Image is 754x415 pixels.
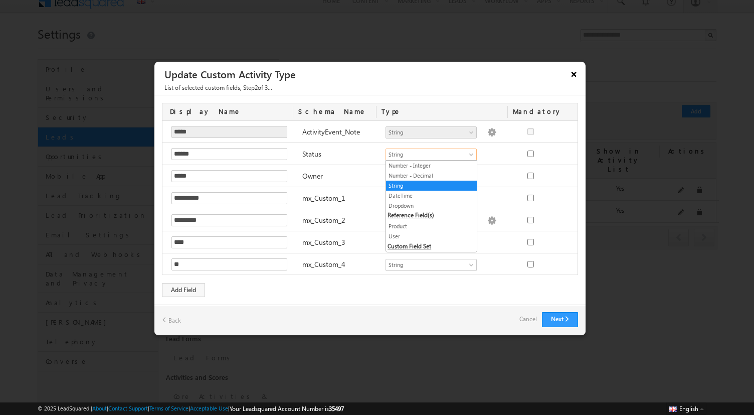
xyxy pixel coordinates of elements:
span: © 2025 LeadSquared | | | | | [38,404,344,413]
a: String [386,259,477,271]
a: Contact Support [108,405,148,411]
a: Acceptable Use [190,405,228,411]
div: Schema Name [293,103,376,120]
a: Cancel [519,312,537,326]
label: mx_Custom_2 [302,215,345,225]
a: String [386,181,477,190]
span: 2 [255,84,258,91]
a: Terms of Service [149,405,188,411]
img: Populate Options [487,216,496,225]
div: Mandatory [508,103,566,120]
a: User [386,232,477,241]
span: String [386,150,468,159]
label: Status [302,149,321,159]
a: String [386,149,477,161]
label: Owner [302,171,323,181]
span: String [386,260,468,269]
a: About [92,405,107,411]
button: Next [542,312,578,327]
span: English [679,405,698,412]
a: Product [386,222,477,231]
img: Populate Options [487,128,496,137]
div: Add Field [162,283,205,297]
span: 35497 [329,405,344,412]
span: Your Leadsquared Account Number is [230,405,344,412]
h3: Update Custom Activity Type [164,65,582,83]
div: Type [376,103,508,120]
a: Back [162,312,181,328]
span: String [386,128,468,137]
button: English [666,402,706,414]
a: String [386,126,477,139]
span: Reference Field(s) [386,211,477,221]
ul: String [386,160,477,252]
label: mx_Custom_3 [302,237,345,247]
label: mx_Custom_4 [302,259,345,269]
div: Display Name [162,103,294,120]
button: × [566,65,582,83]
label: ActivityEvent_Note [302,127,360,136]
a: DateTime [386,191,477,200]
span: , Step of 3... [164,84,272,91]
span: List of selected custom fields [164,84,240,91]
label: mx_Custom_1 [302,193,345,203]
a: Number - Integer [386,161,477,170]
span: Custom Field Set [386,242,477,252]
a: Dropdown [386,201,477,210]
a: Number - Decimal [386,171,477,180]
